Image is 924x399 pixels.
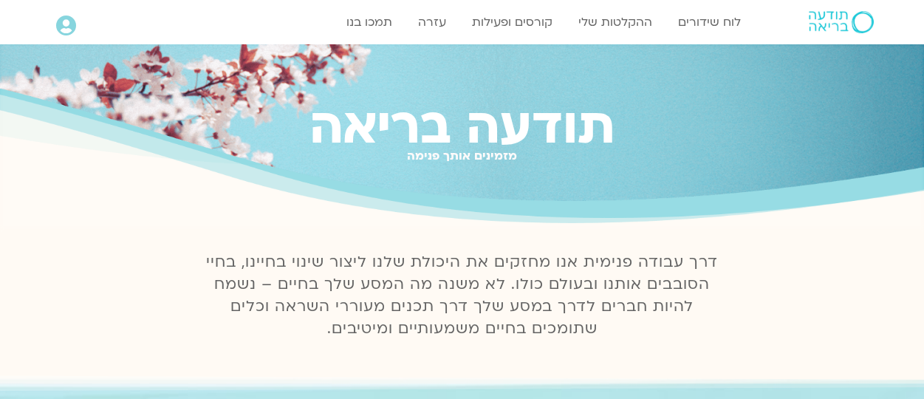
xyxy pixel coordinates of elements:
a: קורסים ופעילות [465,8,560,36]
img: תודעה בריאה [809,11,874,33]
a: לוח שידורים [671,8,748,36]
a: תמכו בנו [339,8,400,36]
a: עזרה [411,8,454,36]
p: דרך עבודה פנימית אנו מחזקים את היכולת שלנו ליצור שינוי בחיינו, בחיי הסובבים אותנו ובעולם כולו. לא... [198,251,727,340]
a: ההקלטות שלי [571,8,660,36]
